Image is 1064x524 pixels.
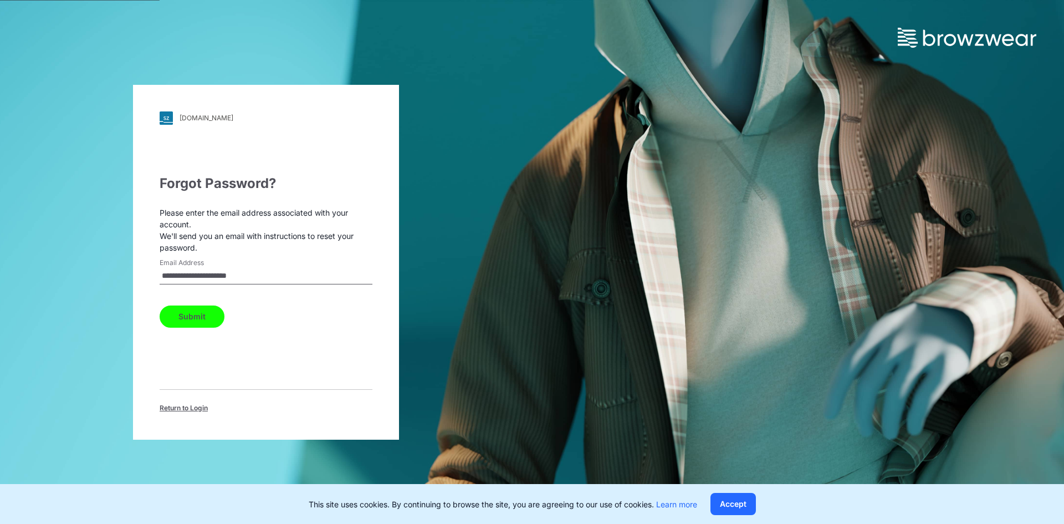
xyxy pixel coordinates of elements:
[160,403,208,413] span: Return to Login
[160,111,372,125] a: [DOMAIN_NAME]
[160,207,372,253] p: Please enter the email address associated with your account. We'll send you an email with instruc...
[710,493,756,515] button: Accept
[160,111,173,125] img: svg+xml;base64,PHN2ZyB3aWR0aD0iMjgiIGhlaWdodD0iMjgiIHZpZXdCb3g9IjAgMCAyOCAyOCIgZmlsbD0ibm9uZSIgeG...
[160,258,237,268] label: Email Address
[160,174,372,194] div: Forgot Password?
[309,498,697,510] p: This site uses cookies. By continuing to browse the site, you are agreeing to our use of cookies.
[656,500,697,509] a: Learn more
[160,306,224,328] button: Submit
[180,114,233,122] div: [DOMAIN_NAME]
[898,28,1036,48] img: browzwear-logo.73288ffb.svg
